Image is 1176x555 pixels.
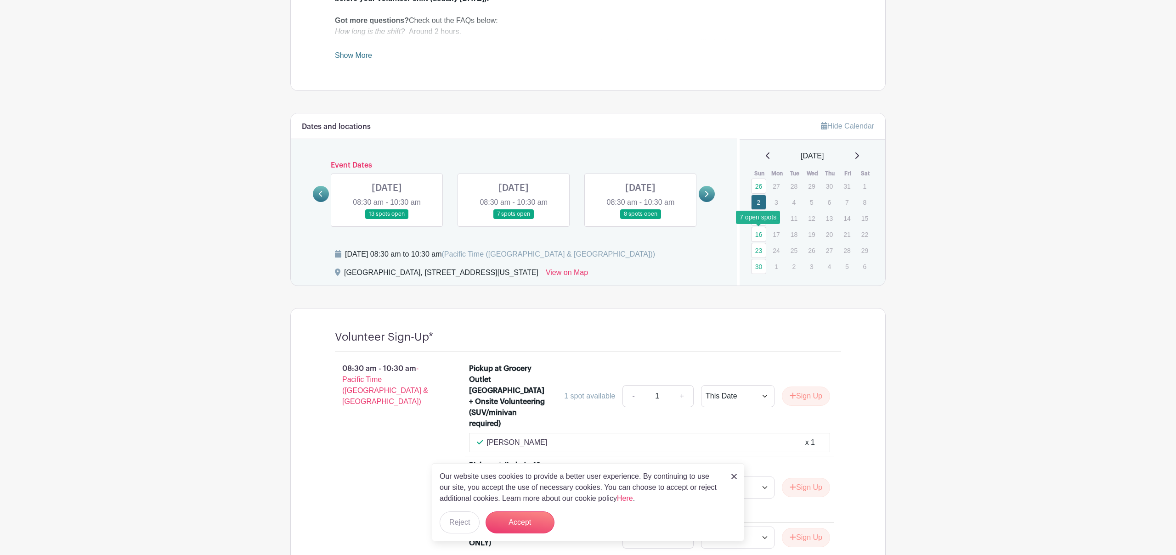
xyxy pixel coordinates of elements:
[822,195,837,209] p: 6
[804,243,819,258] p: 26
[822,211,837,225] p: 13
[335,17,409,24] strong: Got more questions?
[782,387,830,406] button: Sign Up
[564,391,615,402] div: 1 spot available
[469,460,548,515] div: Pickup at Jimbo's 4S Ranch + Onsite Volunteering (SUV/minivan required)
[839,211,854,225] p: 14
[786,179,802,193] p: 28
[751,243,766,258] a: 23
[487,437,548,448] p: [PERSON_NAME]
[805,437,815,448] div: x 1
[342,37,841,48] li: 8:45 am: Volunteer shifts to pickup food at the grocery store or set up onsite (8:30 a.m. for Gro...
[617,494,633,502] a: Here
[822,243,837,258] p: 27
[469,363,548,429] div: Pickup at Grocery Outlet [GEOGRAPHIC_DATA] + Onsite Volunteering (SUV/minivan required)
[804,227,819,241] p: 19
[839,195,854,209] p: 7
[731,474,737,479] img: close_button-5f87c8562297e5c2d7936805f587ecaba9071eb48480494691a3f1689db116b3.svg
[821,169,839,178] th: Thu
[751,169,769,178] th: Sun
[782,528,830,547] button: Sign Up
[786,195,802,209] p: 4
[822,179,837,193] p: 30
[839,169,857,178] th: Fri
[822,227,837,241] p: 20
[329,161,699,170] h6: Event Dates
[822,259,837,274] p: 4
[768,169,786,178] th: Mon
[786,259,802,274] p: 2
[751,195,766,210] a: 2
[804,259,819,274] p: 3
[786,243,802,258] p: 25
[857,211,872,225] p: 15
[786,227,802,241] p: 18
[857,259,872,274] p: 6
[857,179,872,193] p: 1
[786,211,802,225] p: 11
[440,471,722,504] p: Our website uses cookies to provide a better user experience. By continuing to use our site, you ...
[857,243,872,258] p: 29
[546,267,588,282] a: View on Map
[804,211,819,225] p: 12
[335,28,405,35] em: How long is the shift?
[320,359,454,411] p: 08:30 am - 10:30 am
[769,227,784,241] p: 17
[335,331,433,344] h4: Volunteer Sign-Up*
[769,195,784,209] p: 3
[344,267,538,282] div: [GEOGRAPHIC_DATA], [STREET_ADDRESS][US_STATE]
[736,211,780,224] div: 7 open spots
[486,511,554,533] button: Accept
[441,250,655,258] span: (Pacific Time ([GEOGRAPHIC_DATA] & [GEOGRAPHIC_DATA]))
[335,51,372,63] a: Show More
[801,151,824,162] span: [DATE]
[839,179,854,193] p: 31
[302,123,371,131] h6: Dates and locations
[751,227,766,242] a: 16
[342,364,428,405] span: - Pacific Time ([GEOGRAPHIC_DATA] & [GEOGRAPHIC_DATA])
[751,179,766,194] a: 26
[804,179,819,193] p: 29
[804,195,819,209] p: 5
[821,122,874,130] a: Hide Calendar
[803,169,821,178] th: Wed
[671,385,694,407] a: +
[335,15,841,26] div: Check out the FAQs below:
[769,243,784,258] p: 24
[782,478,830,497] button: Sign Up
[345,249,655,260] div: [DATE] 08:30 am to 10:30 am
[786,169,804,178] th: Tue
[335,26,841,37] div: Around 2 hours.
[857,227,872,241] p: 22
[839,243,854,258] p: 28
[769,259,784,274] p: 1
[751,259,766,274] a: 30
[857,169,875,178] th: Sat
[839,259,854,274] p: 5
[769,179,784,193] p: 27
[622,385,644,407] a: -
[839,227,854,241] p: 21
[440,511,480,533] button: Reject
[857,195,872,209] p: 8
